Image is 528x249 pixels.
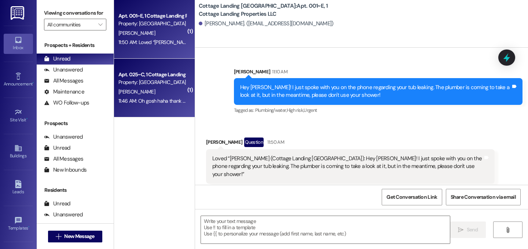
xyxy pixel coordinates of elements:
[386,193,437,201] span: Get Conversation Link
[44,7,106,19] label: Viewing conversations for
[44,166,87,174] div: New Inbounds
[37,186,114,194] div: Residents
[44,77,83,85] div: All Messages
[44,88,84,96] div: Maintenance
[4,34,33,54] a: Inbox
[458,227,463,233] i: 
[44,133,83,141] div: Unanswered
[33,80,34,85] span: •
[505,227,510,233] i: 
[98,22,102,28] i: 
[44,155,83,163] div: All Messages
[118,20,186,28] div: Property: [GEOGRAPHIC_DATA] [GEOGRAPHIC_DATA]
[265,138,284,146] div: 11:50 AM
[28,224,29,230] span: •
[4,106,33,126] a: Site Visit •
[206,138,495,149] div: [PERSON_NAME]
[64,232,94,240] span: New Message
[44,99,89,107] div: WO Follow-ups
[37,120,114,127] div: Prospects
[44,55,70,63] div: Unread
[270,68,287,76] div: 11:10 AM
[4,214,33,234] a: Templates •
[44,211,83,219] div: Unanswered
[26,116,27,121] span: •
[304,107,317,113] span: Urgent
[4,178,33,198] a: Leads
[47,19,95,30] input: All communities
[206,184,495,194] div: Tagged as:
[212,155,483,178] div: Loved “[PERSON_NAME] (Cottage Landing [GEOGRAPHIC_DATA]): Hey [PERSON_NAME]! I just spoke with yo...
[199,20,334,28] div: [PERSON_NAME]. ([EMAIL_ADDRESS][DOMAIN_NAME])
[450,221,486,238] button: Send
[118,71,186,78] div: Apt. 025~C, 1 Cottage Landing Properties LLC
[451,193,516,201] span: Share Conversation via email
[234,105,522,116] div: Tagged as:
[118,12,186,20] div: Apt. 001~E, 1 Cottage Landing Properties LLC
[118,78,186,86] div: Property: [GEOGRAPHIC_DATA] [GEOGRAPHIC_DATA]
[118,98,191,104] div: 11:46 AM: Oh gosh haha thank you!
[44,200,70,208] div: Unread
[44,222,83,230] div: All Messages
[44,144,70,152] div: Unread
[44,66,83,74] div: Unanswered
[446,189,521,205] button: Share Conversation via email
[234,68,522,78] div: [PERSON_NAME]
[240,84,511,99] div: Hey [PERSON_NAME]! I just spoke with you on the phone regarding your tub leaking. The plumber is ...
[11,6,26,20] img: ResiDesk Logo
[56,234,61,239] i: 
[244,138,264,147] div: Question
[467,226,478,234] span: Send
[37,41,114,49] div: Prospects + Residents
[4,142,33,162] a: Buildings
[48,231,102,242] button: New Message
[118,30,155,36] span: [PERSON_NAME]
[382,189,442,205] button: Get Conversation Link
[287,107,304,113] span: High risk ,
[118,88,155,95] span: [PERSON_NAME]
[199,2,345,18] b: Cottage Landing [GEOGRAPHIC_DATA]: Apt. 001~E, 1 Cottage Landing Properties LLC
[255,107,287,113] span: Plumbing/water ,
